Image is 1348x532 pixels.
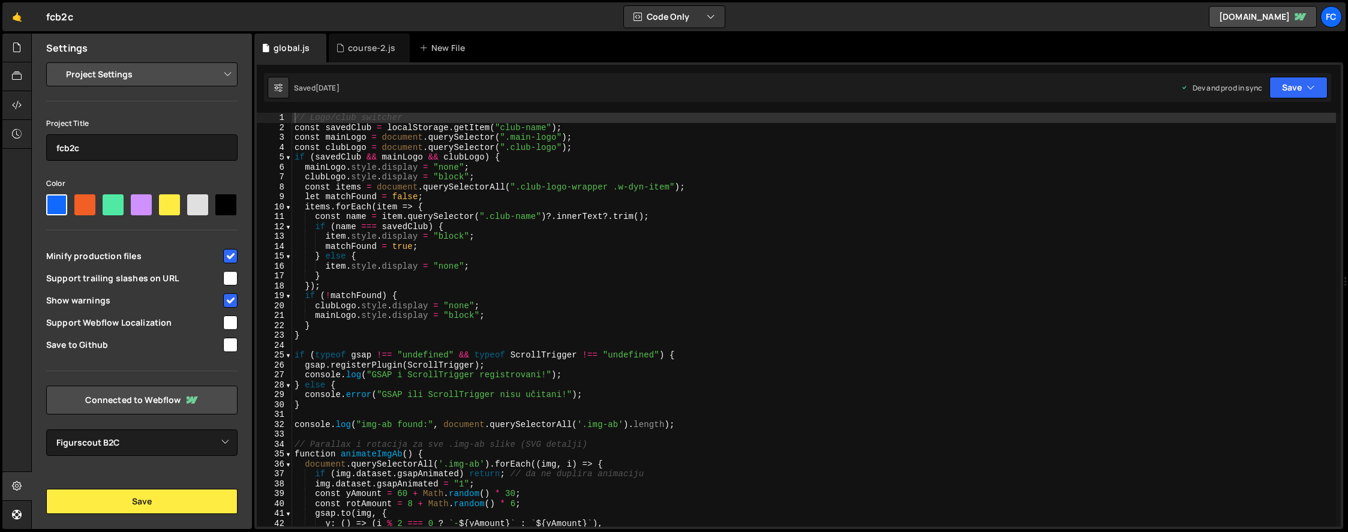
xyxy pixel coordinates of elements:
[257,380,292,390] div: 28
[419,42,470,54] div: New File
[257,242,292,252] div: 14
[46,118,89,130] label: Project Title
[257,123,292,133] div: 2
[257,330,292,341] div: 23
[257,400,292,410] div: 30
[257,410,292,420] div: 31
[257,469,292,479] div: 37
[257,202,292,212] div: 10
[257,499,292,509] div: 40
[1269,77,1328,98] button: Save
[46,272,221,284] span: Support trailing slashes on URL
[2,2,32,31] a: 🤙
[46,250,221,262] span: Minify production files
[316,83,340,93] div: [DATE]
[257,152,292,163] div: 5
[257,281,292,291] div: 18
[46,134,238,161] input: Project name
[257,459,292,470] div: 36
[46,41,88,55] h2: Settings
[257,390,292,400] div: 29
[257,370,292,380] div: 27
[257,192,292,202] div: 9
[257,291,292,301] div: 19
[257,143,292,153] div: 4
[46,10,73,24] div: fcb2c
[46,294,221,306] span: Show warnings
[257,429,292,440] div: 33
[257,182,292,193] div: 8
[257,212,292,222] div: 11
[294,83,340,93] div: Saved
[257,440,292,450] div: 34
[257,519,292,529] div: 42
[348,42,395,54] div: course-2.js
[257,509,292,519] div: 41
[257,271,292,281] div: 17
[46,339,221,351] span: Save to Github
[624,6,725,28] button: Code Only
[46,178,65,190] label: Color
[257,222,292,232] div: 12
[1320,6,1342,28] a: fc
[257,262,292,272] div: 16
[257,163,292,173] div: 6
[257,172,292,182] div: 7
[46,386,238,414] a: Connected to Webflow
[257,449,292,459] div: 35
[257,301,292,311] div: 20
[257,251,292,262] div: 15
[257,113,292,123] div: 1
[257,341,292,351] div: 24
[257,420,292,430] div: 32
[1181,83,1262,93] div: Dev and prod in sync
[257,321,292,331] div: 22
[257,232,292,242] div: 13
[257,350,292,360] div: 25
[46,317,221,329] span: Support Webflow Localization
[257,360,292,371] div: 26
[257,479,292,489] div: 38
[274,42,310,54] div: global.js
[257,133,292,143] div: 3
[46,489,238,514] button: Save
[1209,6,1317,28] a: [DOMAIN_NAME]
[257,311,292,321] div: 21
[257,489,292,499] div: 39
